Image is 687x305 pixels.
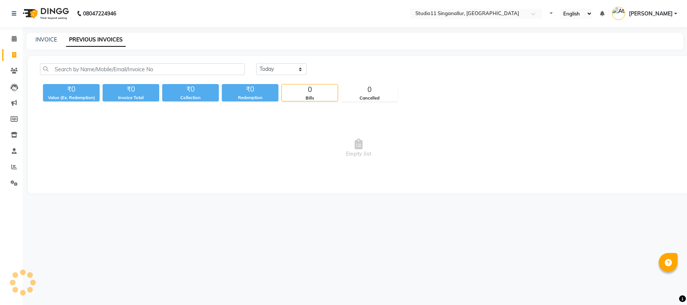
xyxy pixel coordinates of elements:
[19,3,71,24] img: logo
[43,95,100,101] div: Value (Ex. Redemption)
[103,95,159,101] div: Invoice Total
[629,10,673,18] span: [PERSON_NAME]
[40,63,245,75] input: Search by Name/Mobile/Email/Invoice No
[341,95,397,101] div: Cancelled
[83,3,116,24] b: 08047224946
[612,7,625,20] img: Athira
[43,84,100,95] div: ₹0
[162,84,219,95] div: ₹0
[341,84,397,95] div: 0
[282,84,338,95] div: 0
[35,36,57,43] a: INVOICE
[282,95,338,101] div: Bills
[222,84,278,95] div: ₹0
[40,110,677,186] span: Empty list
[162,95,219,101] div: Collection
[66,33,126,47] a: PREVIOUS INVOICES
[222,95,278,101] div: Redemption
[103,84,159,95] div: ₹0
